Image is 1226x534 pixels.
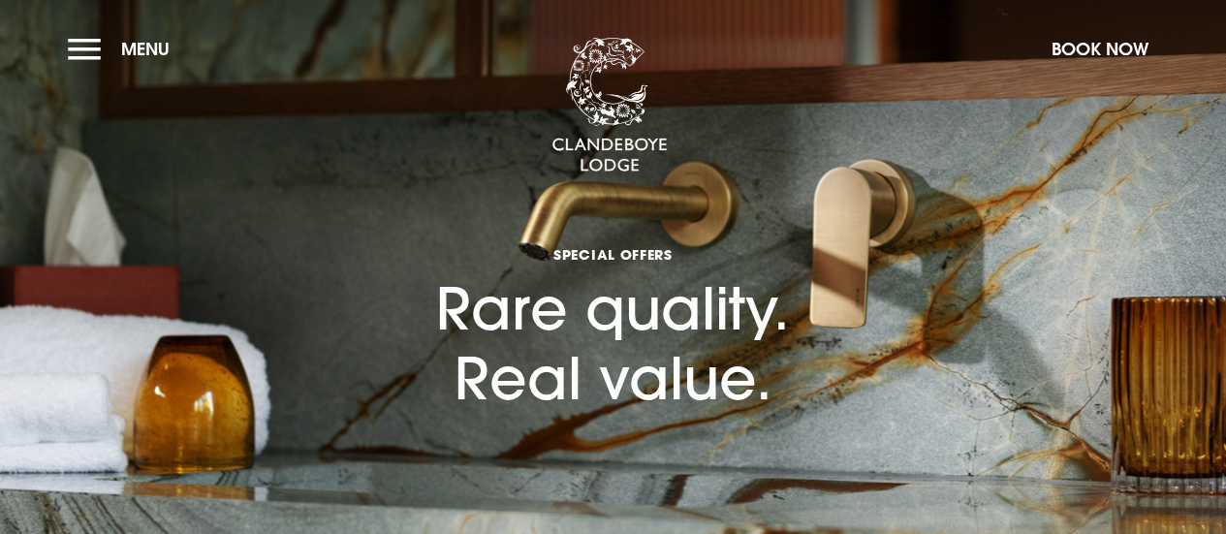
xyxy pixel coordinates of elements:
h1: Rare quality. Real value. [436,178,790,413]
button: Menu [68,28,179,70]
img: Clandeboye Lodge [551,38,668,173]
span: Menu [121,38,170,60]
button: Book Now [1042,28,1158,70]
span: Special Offers [436,245,790,264]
